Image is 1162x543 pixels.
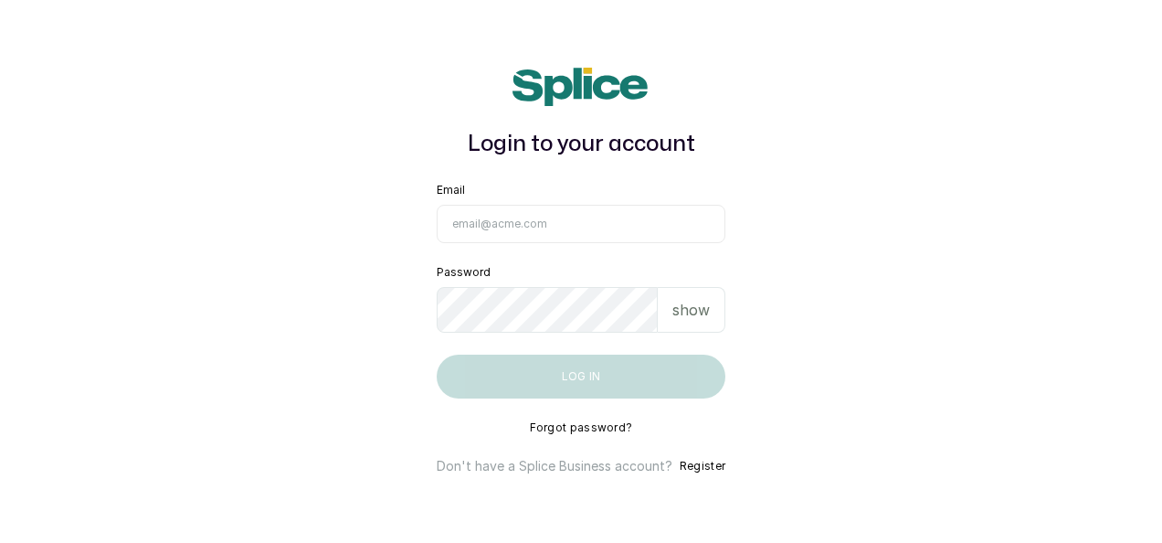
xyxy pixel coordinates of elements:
[437,355,725,399] button: Log in
[437,265,491,280] label: Password
[437,205,725,243] input: email@acme.com
[530,421,633,435] button: Forgot password?
[680,457,725,475] button: Register
[437,183,465,197] label: Email
[437,457,672,475] p: Don't have a Splice Business account?
[437,128,725,161] h1: Login to your account
[672,299,710,321] p: show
